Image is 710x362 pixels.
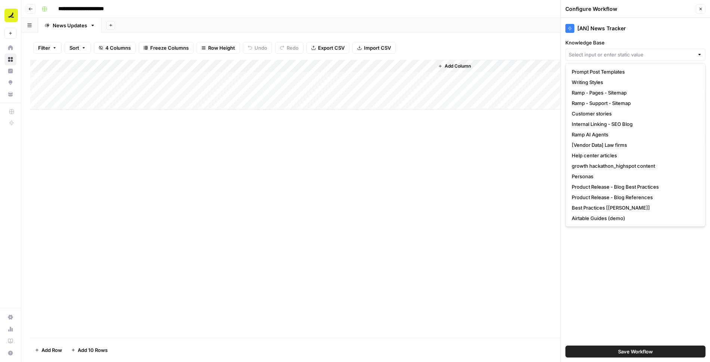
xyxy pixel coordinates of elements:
[618,348,653,355] span: Save Workflow
[67,344,112,356] button: Add 10 Rows
[352,42,396,54] button: Import CSV
[33,42,62,54] button: Filter
[287,44,299,52] span: Redo
[572,120,696,128] span: Internal Linking - SEO Blog
[197,42,240,54] button: Row Height
[139,42,194,54] button: Freeze Columns
[572,110,696,117] span: Customer stories
[70,44,79,52] span: Sort
[306,42,349,54] button: Export CSV
[572,68,696,75] span: Prompt Post Templates
[572,183,696,191] span: Product Release - Blog Best Practices
[4,65,16,77] a: Insights
[38,18,102,33] a: News Updates
[65,42,91,54] button: Sort
[275,42,303,54] button: Redo
[565,346,706,358] button: Save Workflow
[4,9,18,22] img: Ramp Logo
[572,78,696,86] span: Writing Styles
[254,44,267,52] span: Undo
[94,42,136,54] button: 4 Columns
[78,346,108,354] span: Add 10 Rows
[572,204,696,211] span: Best Practices [[PERSON_NAME]]
[4,77,16,89] a: Opportunities
[150,44,189,52] span: Freeze Columns
[243,42,272,54] button: Undo
[569,51,694,58] input: Select input or enter static value
[4,88,16,100] a: Your Data
[565,64,706,77] div: Select the Knowledge Base to store previous page content for change detection
[572,152,696,159] span: Help center articles
[4,42,16,54] a: Home
[4,347,16,359] button: Help + Support
[364,44,391,52] span: Import CSV
[445,63,471,69] span: Add Column
[572,131,696,138] span: Ramp AI Agents
[572,89,696,96] span: Ramp - Pages - Sitemap
[41,346,62,354] span: Add Row
[572,173,696,180] span: Personas
[208,44,235,52] span: Row Height
[4,53,16,65] a: Browse
[572,141,696,149] span: [Vendor Data] Law firms
[4,323,16,335] a: Usage
[4,311,16,323] a: Settings
[4,335,16,347] a: Learning Hub
[53,22,87,29] div: News Updates
[318,44,345,52] span: Export CSV
[105,44,131,52] span: 4 Columns
[565,24,706,33] div: [AN] News Tracker
[572,194,696,201] span: Product Release - Blog References
[38,44,50,52] span: Filter
[572,99,696,107] span: Ramp - Support - Sitemap
[435,61,474,71] button: Add Column
[30,344,67,356] button: Add Row
[572,214,696,222] span: Airtable Guides (demo)
[565,39,706,46] label: Knowledge Base
[4,6,16,25] button: Workspace: Ramp
[572,162,696,170] span: growth hackathon_highspot content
